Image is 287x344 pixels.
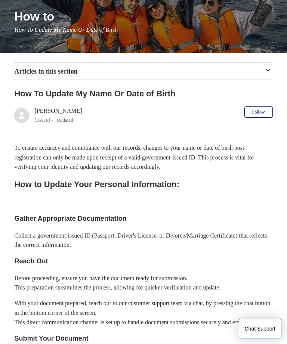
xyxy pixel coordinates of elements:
[57,117,73,123] li: Updated
[34,106,82,124] div: [PERSON_NAME]
[14,87,272,100] h2: How To Update My Name Or Date of Birth
[14,68,77,75] span: Articles in this section
[14,256,272,267] h3: Reach Out
[239,319,282,338] button: Chat Support
[14,213,272,224] h3: Gather Appropriate Documentation
[34,117,50,123] time: 04/08/2025, 12:33
[14,333,272,344] h3: Submit Your Document
[244,106,273,118] button: Follow Article
[14,178,272,191] h2: How to Update Your Personal Information:
[14,27,118,33] span: How To Update My Name Or Date of Birth
[14,7,272,25] h1: How to
[14,231,272,250] p: Collect a government-issued ID (Passport, Driver's License, or Divorce/Marriage Certificate) that...
[14,298,272,327] p: With your document prepared, reach out to our customer support team via chat, by pressing the cha...
[14,143,272,172] p: To ensure accuracy and compliance with our records, changes to your name or date of birth post-re...
[14,273,272,292] p: Before proceeding, ensure you have the document ready for submission. This preparation streamline...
